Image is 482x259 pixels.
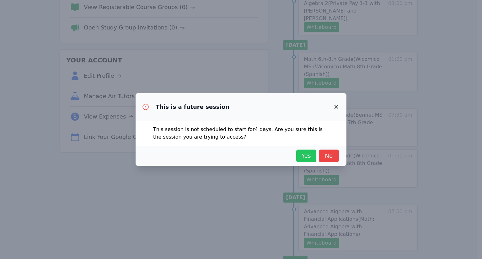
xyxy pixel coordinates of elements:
[153,126,329,141] p: This session is not scheduled to start for 4 days . Are you sure this is the session you are tryi...
[156,103,229,111] h3: This is a future session
[319,150,339,162] button: No
[322,151,336,160] span: No
[296,150,316,162] button: Yes
[299,151,313,160] span: Yes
